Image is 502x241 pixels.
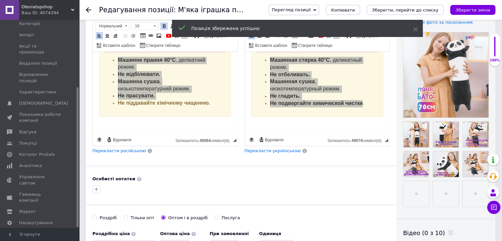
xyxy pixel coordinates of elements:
[21,4,71,10] span: Oleniatopshop
[104,32,111,39] a: По центру
[19,100,68,106] span: [DEMOGRAPHIC_DATA]
[121,32,129,39] a: Зменшити відступ
[21,10,79,16] div: Ваш ID: 4074394
[258,136,284,143] a: Відновити
[155,32,162,39] a: Зображення
[131,215,154,221] div: Тільки опт
[93,52,238,134] iframe: Редактор, 8683B853-61C8-4E9F-B747-7001F06A044E
[160,22,168,30] a: Жирний (Ctrl+B)
[19,43,61,55] span: Акції та промокоди
[19,89,56,95] span: Характеристики
[145,43,181,49] span: Створити таблицю
[233,139,236,142] span: Потягніть для зміни розмірів
[19,140,37,146] span: Покупці
[92,148,146,153] span: Перекласти російською
[92,176,135,181] b: Особисті нотатки
[92,231,130,236] b: Роздрібна ціна
[19,72,61,84] span: Відновлення позицій
[351,138,362,143] span: 49074
[112,32,119,39] a: По правому краю
[139,32,147,39] a: Таблиця
[248,42,288,49] a: Вставити шаблон
[367,5,444,15] button: Зберегти, перейти до списку
[160,231,190,236] b: Оптова ціна
[96,32,103,39] a: По лівому краю
[96,22,123,30] span: Нормальний
[372,8,438,13] i: Зберегти, перейти до списку
[264,137,284,143] span: Відновити
[19,191,61,203] span: Гаманець компанії
[168,22,176,30] a: Курсив (Ctrl+I)
[96,42,136,49] a: Вставити шаблон
[175,137,233,143] div: Кiлькiсть символiв
[19,112,61,123] span: Показники роботи компанії
[199,138,210,143] span: 49084
[168,215,208,221] div: Оптом і в роздріб
[221,215,240,221] div: Послуга
[106,136,132,143] a: Відновити
[147,32,154,39] a: Вставити/Редагувати посилання (Ctrl+L)
[19,209,36,215] span: Маркет
[95,22,129,30] a: Нормальний
[408,20,473,25] span: Додати фото за посиланням
[254,43,287,49] span: Вставити шаблон
[112,137,131,143] span: Відновити
[19,152,55,157] span: Каталог ProSale
[19,129,36,135] span: Відгуки
[132,22,151,30] span: 16
[19,163,42,169] span: Аналітика
[19,174,61,186] span: Управління сайтом
[326,5,360,15] button: Копіювати
[272,7,311,12] span: Перегляд позиції
[450,5,495,15] button: Зберегти зміни
[331,8,355,13] span: Копіювати
[19,21,40,27] span: Категорії
[455,8,490,13] i: Зберегти зміни
[259,231,294,237] label: Одиниця
[245,148,301,153] span: Перекласти українською
[291,42,333,49] a: Створити таблицю
[129,32,137,39] a: Збільшити відступ
[385,139,388,142] span: Потягніть для зміни розмірів
[102,43,135,49] span: Вставити шаблон
[96,136,103,143] a: Зробити резервну копію зараз
[210,231,256,237] label: При замовленні
[139,42,182,49] a: Створити таблицю
[131,22,158,30] a: 16
[165,32,172,39] a: Додати відео з YouTube
[489,33,500,66] div: 100% Якість заповнення
[245,52,390,134] iframe: Редактор, FE80EEFF-D33D-4E79-9E1A-310803D1DF90
[19,60,57,66] span: Видалені позиції
[487,201,500,214] button: Чат з покупцем
[489,58,500,63] div: 100%
[19,32,34,38] span: Імпорт
[327,137,385,143] div: Кiлькiсть символiв
[100,215,117,221] div: Роздріб
[248,136,255,143] a: Зробити резервну копію зараз
[86,7,91,13] div: Повернутися назад
[191,25,397,32] div: Позиція збережена успішно
[19,220,53,226] span: Налаштування
[403,229,445,236] span: Відео (0 з 10)
[297,43,332,49] span: Створити таблицю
